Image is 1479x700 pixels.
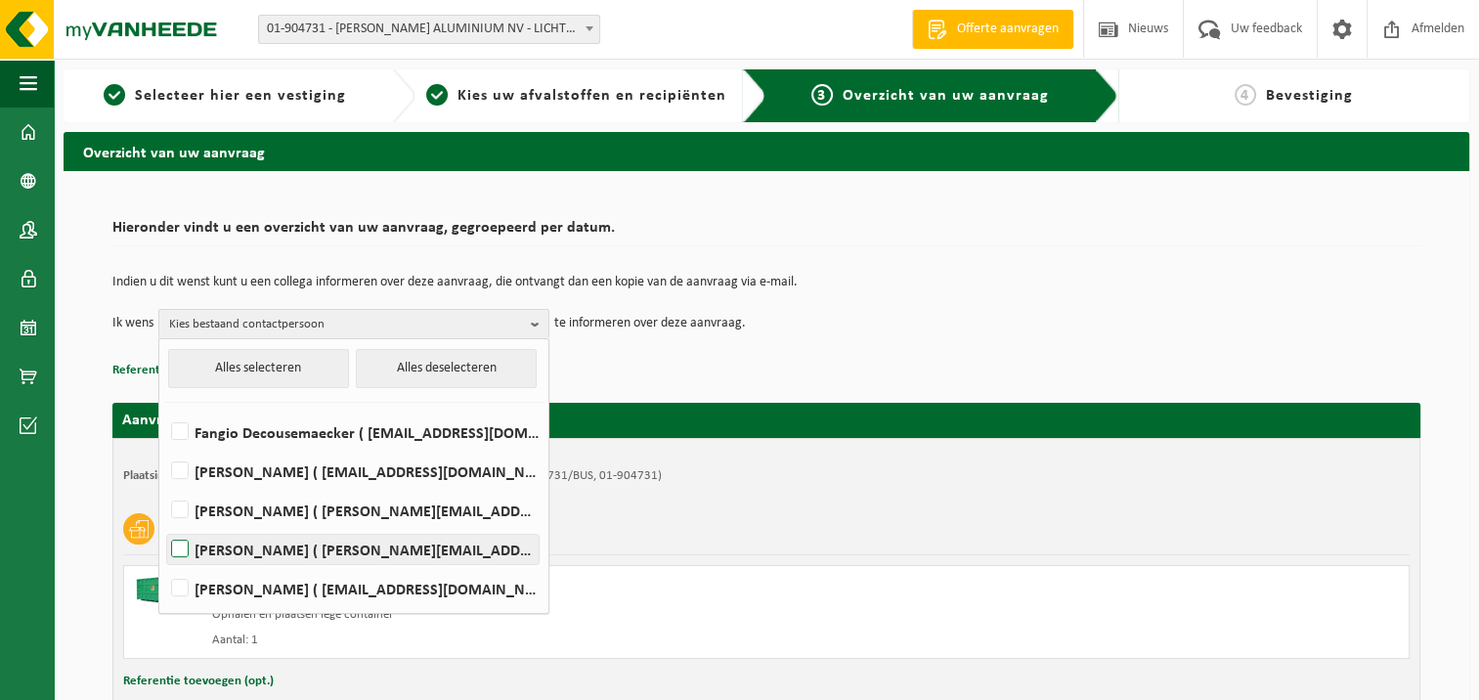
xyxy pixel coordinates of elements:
[212,633,845,648] div: Aantal: 1
[167,417,539,447] label: Fangio Decousemaecker ( [EMAIL_ADDRESS][DOMAIN_NAME] )
[73,84,376,108] a: 1Selecteer hier een vestiging
[112,358,263,383] button: Referentie toevoegen (opt.)
[112,276,1420,289] p: Indien u dit wenst kunt u een collega informeren over deze aanvraag, die ontvangt dan een kopie v...
[912,10,1073,49] a: Offerte aanvragen
[104,84,125,106] span: 1
[258,15,600,44] span: 01-904731 - REMI CLAEYS ALUMINIUM NV - LICHTERVELDE
[843,88,1049,104] span: Overzicht van uw aanvraag
[1235,84,1256,106] span: 4
[123,469,208,482] strong: Plaatsingsadres:
[167,574,539,603] label: [PERSON_NAME] ( [EMAIL_ADDRESS][DOMAIN_NAME] )
[259,16,599,43] span: 01-904731 - REMI CLAEYS ALUMINIUM NV - LICHTERVELDE
[123,669,274,694] button: Referentie toevoegen (opt.)
[112,309,153,338] p: Ik wens
[167,496,539,525] label: [PERSON_NAME] ( [PERSON_NAME][EMAIL_ADDRESS][DOMAIN_NAME] )
[356,349,537,388] button: Alles deselecteren
[135,88,346,104] span: Selecteer hier een vestiging
[1266,88,1353,104] span: Bevestiging
[167,457,539,486] label: [PERSON_NAME] ( [EMAIL_ADDRESS][DOMAIN_NAME] )
[457,88,726,104] span: Kies uw afvalstoffen en recipiënten
[169,310,523,339] span: Kies bestaand contactpersoon
[811,84,833,106] span: 3
[554,309,746,338] p: te informeren over deze aanvraag.
[122,413,269,428] strong: Aanvraag voor [DATE]
[168,349,349,388] button: Alles selecteren
[158,309,549,338] button: Kies bestaand contactpersoon
[167,535,539,564] label: [PERSON_NAME] ( [PERSON_NAME][EMAIL_ADDRESS][DOMAIN_NAME] )
[425,84,728,108] a: 2Kies uw afvalstoffen en recipiënten
[952,20,1064,39] span: Offerte aanvragen
[64,132,1469,170] h2: Overzicht van uw aanvraag
[134,576,193,605] img: HK-XC-40-GN-00.png
[112,220,1420,246] h2: Hieronder vindt u een overzicht van uw aanvraag, gegroepeerd per datum.
[212,607,845,623] div: Ophalen en plaatsen lege container
[426,84,448,106] span: 2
